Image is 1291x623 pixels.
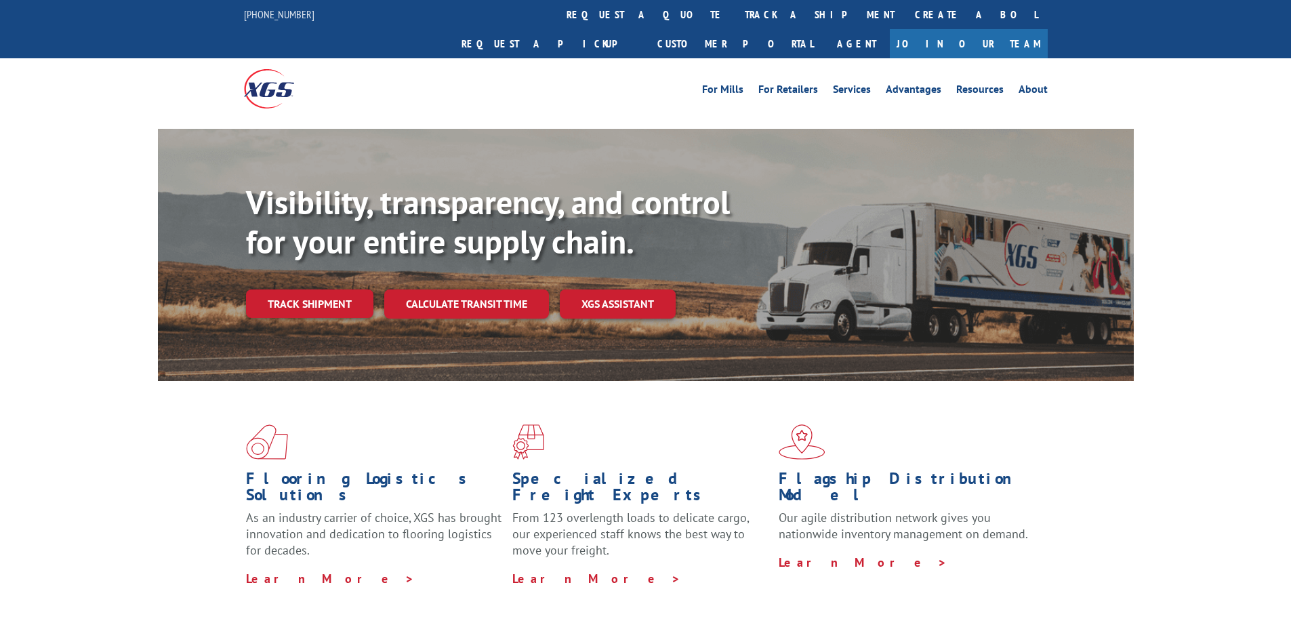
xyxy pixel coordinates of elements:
span: As an industry carrier of choice, XGS has brought innovation and dedication to flooring logistics... [246,510,501,558]
h1: Flooring Logistics Solutions [246,470,502,510]
a: About [1019,84,1048,99]
img: xgs-icon-flagship-distribution-model-red [779,424,825,460]
a: For Mills [702,84,743,99]
a: Customer Portal [647,29,823,58]
a: Calculate transit time [384,289,549,319]
a: Request a pickup [451,29,647,58]
a: Resources [956,84,1004,99]
a: Track shipment [246,289,373,318]
p: From 123 overlength loads to delicate cargo, our experienced staff knows the best way to move you... [512,510,769,570]
b: Visibility, transparency, and control for your entire supply chain. [246,181,730,262]
a: Learn More > [779,555,947,570]
img: xgs-icon-focused-on-flooring-red [512,424,544,460]
a: Services [833,84,871,99]
img: xgs-icon-total-supply-chain-intelligence-red [246,424,288,460]
a: Agent [823,29,890,58]
a: XGS ASSISTANT [560,289,676,319]
a: Advantages [886,84,941,99]
a: For Retailers [758,84,818,99]
a: Learn More > [246,571,415,586]
a: [PHONE_NUMBER] [244,7,314,21]
a: Learn More > [512,571,681,586]
span: Our agile distribution network gives you nationwide inventory management on demand. [779,510,1028,542]
h1: Specialized Freight Experts [512,470,769,510]
a: Join Our Team [890,29,1048,58]
h1: Flagship Distribution Model [779,470,1035,510]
